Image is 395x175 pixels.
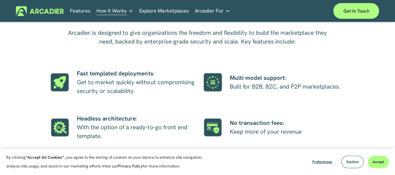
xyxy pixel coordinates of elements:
a: Get in touch [333,3,379,19]
strong: Fast templated deployments [77,69,153,77]
strong: No transaction fees: [230,119,284,127]
span: Decline [346,159,358,164]
button: Preferences [308,156,337,168]
span: Preferences [312,159,332,164]
strong: Multi-model support [230,74,285,82]
iframe: Chat Widget [364,145,395,175]
span: How It Works [96,7,127,15]
p: : With the option of a ready-to-go front end template. [77,114,196,141]
strong: “Accept All Cookies” [26,155,64,160]
a: folder dropdown [96,6,133,16]
a: Privacy Policy [118,163,143,169]
span: Arcadier For [195,7,224,15]
p: Keep more of your revenue [230,119,349,136]
a: folder dropdown [195,6,230,16]
a: Explore Marketplaces [139,6,189,16]
p: Arcadier is designed to give organizations the freedom and flexibility to build the marketplace t... [62,28,333,46]
strong: Headless architecture [77,115,136,122]
p: By clicking , you agree to the storing of cookies on your device to enhance site navigation, anal... [6,153,209,171]
p: : Built for B2B, B2C, and P2P marketplaces. [230,74,349,91]
img: Arcadier [16,6,64,16]
p: : Get to market quickly without compromising security or scalability. [77,69,196,95]
button: Decline [341,156,363,168]
a: Features [70,6,91,16]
